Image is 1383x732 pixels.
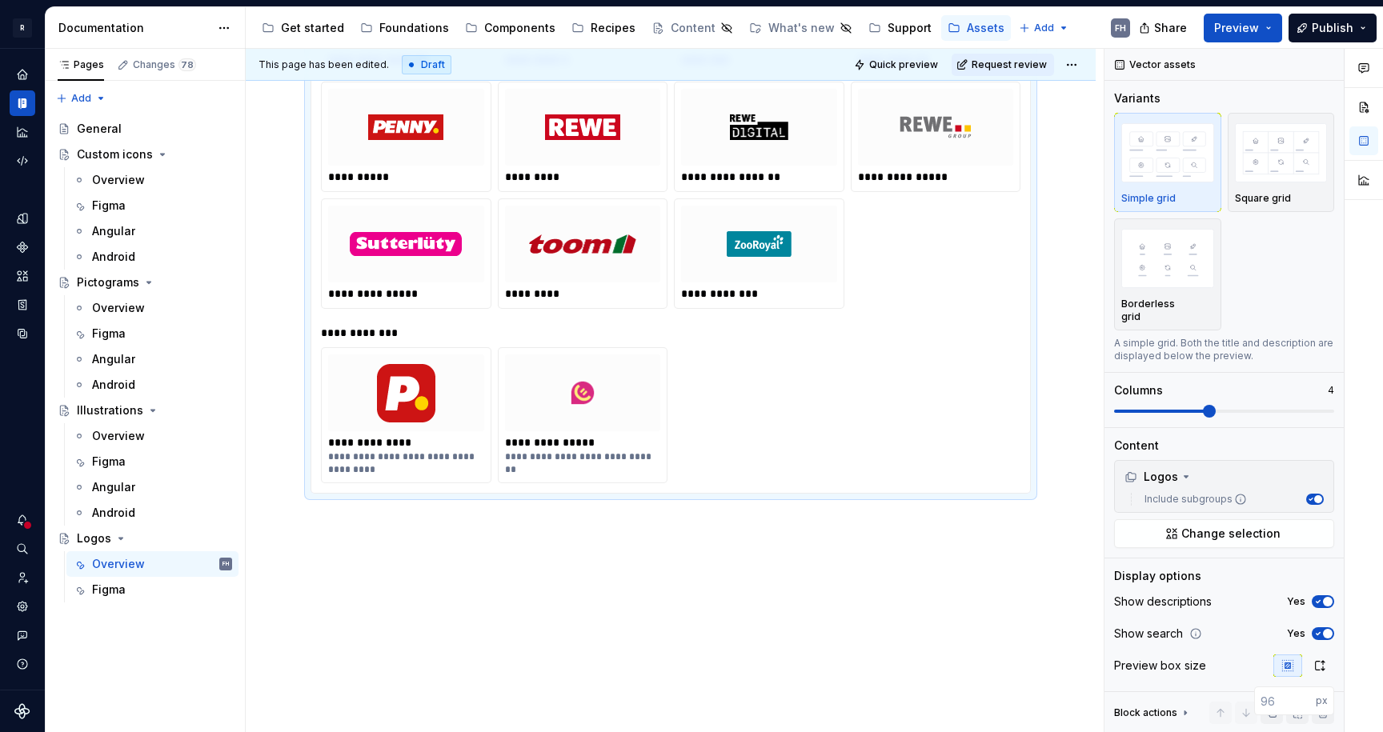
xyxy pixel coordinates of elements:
[1114,626,1183,642] div: Show search
[58,20,210,36] div: Documentation
[92,582,126,598] div: Figma
[10,292,35,318] a: Storybook stories
[51,270,239,295] a: Pictograms
[379,20,449,36] div: Foundations
[255,15,351,41] a: Get started
[10,234,35,260] a: Components
[1014,17,1074,39] button: Add
[869,58,938,71] span: Quick preview
[66,218,239,244] a: Angular
[1114,218,1221,330] button: placeholderBorderless grid
[1235,192,1291,205] p: Square grid
[402,55,451,74] div: Draft
[222,556,229,572] div: FH
[77,530,111,546] div: Logos
[58,58,104,71] div: Pages
[1121,192,1176,205] p: Simple grid
[1228,113,1335,212] button: placeholderSquare grid
[565,15,642,41] a: Recipes
[92,479,135,495] div: Angular
[1289,14,1377,42] button: Publish
[888,20,932,36] div: Support
[1254,686,1316,715] input: 96
[13,18,32,38] div: R
[1328,384,1334,397] p: 4
[1114,337,1334,362] div: A simple grid. Both the title and description are displayed below the preview.
[1154,20,1187,36] span: Share
[77,402,143,418] div: Illustrations
[92,505,135,521] div: Android
[51,142,239,167] a: Custom icons
[66,551,239,577] a: OverviewFH
[10,565,35,590] a: Invite team
[1138,493,1247,506] label: Include subgroups
[591,20,635,36] div: Recipes
[1235,123,1328,182] img: placeholder
[77,146,153,162] div: Custom icons
[952,54,1054,76] button: Request review
[71,92,91,105] span: Add
[645,15,740,41] a: Content
[10,622,35,648] button: Contact support
[1312,20,1353,36] span: Publish
[51,116,239,602] div: Page tree
[1114,706,1177,719] div: Block actions
[10,594,35,619] a: Settings
[967,20,1004,36] div: Assets
[51,116,239,142] a: General
[671,20,716,36] div: Content
[10,62,35,87] a: Home
[10,119,35,145] a: Analytics
[92,223,135,239] div: Angular
[66,577,239,602] a: Figma
[10,536,35,562] div: Search ⌘K
[66,346,239,372] a: Angular
[10,263,35,289] a: Assets
[459,15,562,41] a: Components
[1214,20,1259,36] span: Preview
[255,12,1011,44] div: Page tree
[92,428,145,444] div: Overview
[14,703,30,719] svg: Supernova Logo
[92,351,135,367] div: Angular
[484,20,555,36] div: Components
[1316,694,1328,707] p: px
[1131,14,1197,42] button: Share
[1114,594,1212,610] div: Show descriptions
[66,372,239,398] a: Android
[10,90,35,116] a: Documentation
[66,244,239,270] a: Android
[178,58,196,71] span: 78
[1034,22,1054,34] span: Add
[10,321,35,346] a: Data sources
[1287,595,1305,608] label: Yes
[66,449,239,474] a: Figma
[66,295,239,321] a: Overview
[1114,90,1161,106] div: Variants
[1114,702,1192,724] div: Block actions
[1121,123,1214,182] img: placeholder
[1114,658,1206,674] div: Preview box size
[10,507,35,533] div: Notifications
[1114,568,1201,584] div: Display options
[1114,519,1334,548] button: Change selection
[10,148,35,174] a: Code automation
[66,500,239,526] a: Android
[92,198,126,214] div: Figma
[66,474,239,500] a: Angular
[941,15,1011,41] a: Assets
[10,206,35,231] a: Design tokens
[66,423,239,449] a: Overview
